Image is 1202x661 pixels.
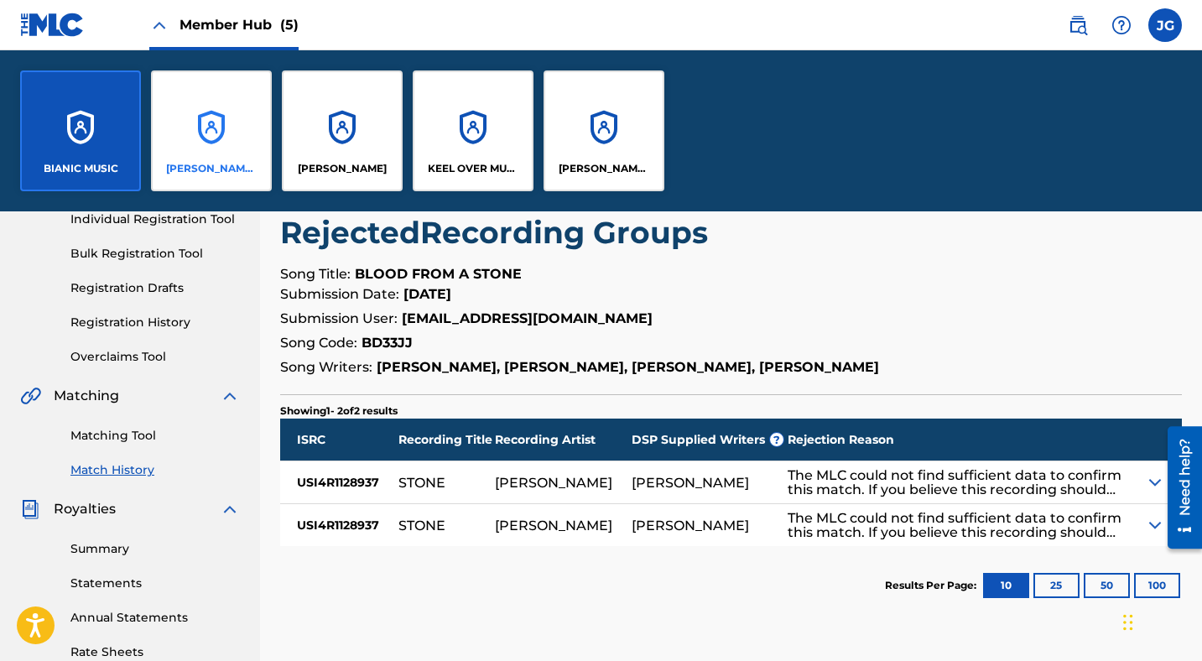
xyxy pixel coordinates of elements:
[280,214,1182,252] h2: Rejected Recording Groups
[280,286,399,302] span: Submission Date:
[885,578,981,593] p: Results Per Page:
[1155,420,1202,555] iframe: Resource Center
[402,310,653,326] strong: [EMAIL_ADDRESS][DOMAIN_NAME]
[70,211,240,228] a: Individual Registration Tool
[70,609,240,627] a: Annual Statements
[983,573,1029,598] button: 10
[788,511,1123,539] div: The MLC could not find sufficient data to confirm this match. If you believe this recording shoul...
[413,70,533,191] a: AccountsKEEL OVER MUSIC
[280,266,351,282] span: Song Title:
[398,518,445,533] div: STONE
[1033,573,1080,598] button: 25
[632,419,787,461] div: DSP Supplied Writers
[70,540,240,558] a: Summary
[632,518,749,533] div: [PERSON_NAME]
[1148,8,1182,42] div: User Menu
[70,461,240,479] a: Match History
[70,314,240,331] a: Registration History
[1118,580,1202,661] iframe: Chat Widget
[44,161,118,176] p: BIANIC MUSIC
[20,13,85,37] img: MLC Logo
[428,161,519,176] p: KEEL OVER MUSIC
[632,476,749,490] div: [PERSON_NAME]
[280,504,398,546] div: USI4R1128937
[1111,15,1132,35] img: help
[1145,515,1165,535] img: Expand Icon
[180,15,299,34] span: Member Hub
[1068,15,1088,35] img: search
[20,70,141,191] a: AccountsBIANIC MUSIC
[788,468,1123,497] div: The MLC could not find sufficient data to confirm this match. If you believe this recording shoul...
[280,310,398,326] span: Submission User:
[70,427,240,445] a: Matching Tool
[280,359,372,375] span: Song Writers:
[151,70,272,191] a: Accounts[PERSON_NAME] MUSIC
[70,643,240,661] a: Rate Sheets
[54,386,119,406] span: Matching
[377,359,879,375] strong: [PERSON_NAME], [PERSON_NAME], [PERSON_NAME], [PERSON_NAME]
[70,575,240,592] a: Statements
[770,433,783,446] span: ?
[70,245,240,263] a: Bulk Registration Tool
[70,348,240,366] a: Overclaims Tool
[298,161,387,176] p: JOE LYNN TURNER
[1145,472,1165,492] img: Expand Icon
[495,476,612,490] div: [PERSON_NAME]
[282,70,403,191] a: Accounts[PERSON_NAME]
[166,161,258,176] p: JACK RUSSELL MUSIC
[355,266,522,282] strong: BLOOD FROM A STONE
[280,17,299,33] span: (5)
[495,518,612,533] div: [PERSON_NAME]
[1123,597,1133,648] div: Drag
[20,386,41,406] img: Matching
[362,335,413,351] strong: BD33JJ
[280,335,357,351] span: Song Code:
[1105,8,1138,42] div: Help
[280,419,398,461] div: ISRC
[20,499,40,519] img: Royalties
[1061,8,1095,42] a: Public Search
[398,476,445,490] div: STONE
[1134,573,1180,598] button: 100
[398,419,495,461] div: Recording Title
[544,70,664,191] a: Accounts[PERSON_NAME] SOUNDWORKS
[1084,573,1130,598] button: 50
[220,499,240,519] img: expand
[220,386,240,406] img: expand
[70,279,240,297] a: Registration Drafts
[280,403,398,419] p: Showing 1 - 2 of 2 results
[788,419,1142,461] div: Rejection Reason
[403,286,451,302] strong: [DATE]
[149,15,169,35] img: Close
[559,161,650,176] p: TEE LOPES SOUNDWORKS
[54,499,116,519] span: Royalties
[280,461,398,503] div: USI4R1128937
[495,419,632,461] div: Recording Artist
